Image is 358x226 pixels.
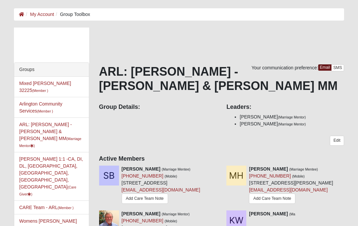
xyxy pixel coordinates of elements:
[249,173,291,179] a: [PHONE_NUMBER]
[122,218,163,223] a: [PHONE_NUMBER]
[318,64,332,71] a: Email
[164,219,177,223] small: (Mobile)
[19,205,74,210] a: CARE Team - ARL(Member )
[164,174,177,178] small: (Mobile)
[19,81,71,93] a: Mixed [PERSON_NAME] 32225(Member )
[292,174,305,178] small: (Mobile)
[249,166,288,172] strong: [PERSON_NAME]
[122,166,160,172] strong: [PERSON_NAME]
[37,109,53,113] small: (Member )
[240,113,344,120] li: [PERSON_NAME]
[249,211,288,216] strong: [PERSON_NAME]
[99,64,344,93] h1: ARL: [PERSON_NAME] - [PERSON_NAME] & [PERSON_NAME] MM
[19,156,83,196] a: [PERSON_NAME] 1:1 -CA, DI, DL, [GEOGRAPHIC_DATA], [GEOGRAPHIC_DATA], [GEOGRAPHIC_DATA], [GEOGRAPH...
[240,120,344,127] li: [PERSON_NAME]
[54,11,90,18] li: Group Toolbox
[32,89,48,93] small: (Member )
[278,115,306,119] small: (Marriage Mentor)
[58,206,74,210] small: (Member )
[162,212,190,216] small: (Marriage Mentor)
[249,193,295,204] a: Add Care Team Note
[331,64,344,71] a: SMS
[252,65,318,70] span: Your communication preference:
[289,212,295,216] small: (Ma
[122,166,200,205] div: [STREET_ADDRESS]
[330,136,344,145] a: Edit
[122,187,200,192] a: [EMAIL_ADDRESS][DOMAIN_NAME]
[226,104,344,111] h4: Leaders:
[249,166,333,205] div: [STREET_ADDRESS][PERSON_NAME]
[122,211,160,216] strong: [PERSON_NAME]
[19,101,62,113] a: Arlington Community Services(Member )
[122,173,163,179] a: [PHONE_NUMBER]
[14,63,89,77] div: Groups
[289,167,318,171] small: (Marriage Mentee)
[99,155,344,163] h4: Active Members
[30,12,54,17] a: My Account
[249,187,328,192] a: [EMAIL_ADDRESS][DOMAIN_NAME]
[19,122,81,148] a: ARL: [PERSON_NAME] - [PERSON_NAME] & [PERSON_NAME] MM(Marriage Mentor)
[278,122,306,126] small: (Marriage Mentor)
[99,104,217,111] h4: Group Details:
[122,193,168,204] a: Add Care Team Note
[162,167,190,171] small: (Marriage Mentee)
